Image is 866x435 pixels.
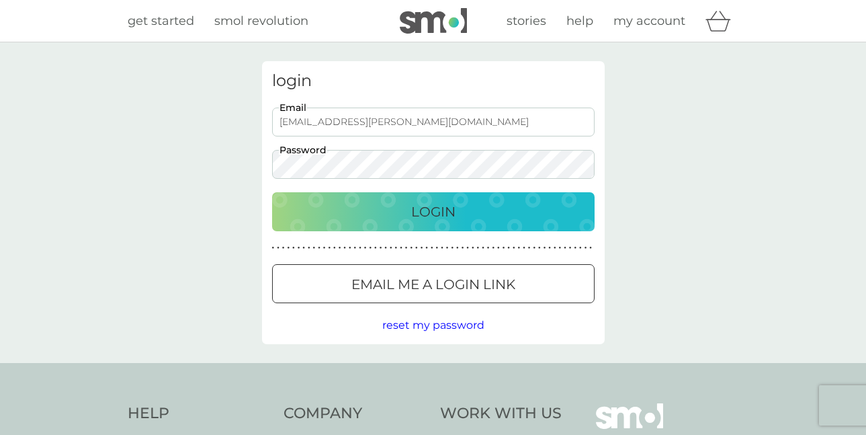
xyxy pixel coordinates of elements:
[349,245,351,251] p: ●
[477,245,480,251] p: ●
[308,245,310,251] p: ●
[554,245,556,251] p: ●
[128,403,271,424] h4: Help
[214,13,308,28] span: smol revolution
[415,245,418,251] p: ●
[333,245,336,251] p: ●
[466,245,469,251] p: ●
[533,245,535,251] p: ●
[487,245,490,251] p: ●
[343,245,346,251] p: ●
[128,13,194,28] span: get started
[564,245,566,251] p: ●
[589,245,592,251] p: ●
[351,274,515,295] p: Email me a login link
[382,317,484,334] button: reset my password
[354,245,357,251] p: ●
[569,245,572,251] p: ●
[440,403,562,424] h4: Work With Us
[272,245,275,251] p: ●
[441,245,443,251] p: ●
[214,11,308,31] a: smol revolution
[400,8,467,34] img: smol
[277,245,279,251] p: ●
[507,13,546,28] span: stories
[374,245,377,251] p: ●
[410,245,413,251] p: ●
[451,245,453,251] p: ●
[528,245,531,251] p: ●
[579,245,582,251] p: ●
[513,245,515,251] p: ●
[507,245,510,251] p: ●
[566,11,593,31] a: help
[523,245,525,251] p: ●
[323,245,326,251] p: ●
[566,13,593,28] span: help
[339,245,341,251] p: ●
[421,245,423,251] p: ●
[313,245,316,251] p: ●
[282,245,285,251] p: ●
[507,11,546,31] a: stories
[380,245,382,251] p: ●
[518,245,521,251] p: ●
[538,245,541,251] p: ●
[497,245,500,251] p: ●
[574,245,576,251] p: ●
[318,245,320,251] p: ●
[548,245,551,251] p: ●
[559,245,562,251] p: ●
[431,245,433,251] p: ●
[128,11,194,31] a: get started
[425,245,428,251] p: ●
[482,245,484,251] p: ●
[382,319,484,331] span: reset my password
[584,245,587,251] p: ●
[472,245,474,251] p: ●
[503,245,505,251] p: ●
[436,245,439,251] p: ●
[405,245,408,251] p: ●
[462,245,464,251] p: ●
[272,264,595,303] button: Email me a login link
[359,245,361,251] p: ●
[272,192,595,231] button: Login
[705,7,739,34] div: basket
[292,245,295,251] p: ●
[369,245,372,251] p: ●
[287,245,290,251] p: ●
[400,245,402,251] p: ●
[411,201,456,223] p: Login
[456,245,459,251] p: ●
[364,245,367,251] p: ●
[328,245,331,251] p: ●
[492,245,494,251] p: ●
[390,245,392,251] p: ●
[384,245,387,251] p: ●
[613,13,685,28] span: my account
[302,245,305,251] p: ●
[298,245,300,251] p: ●
[272,71,595,91] h3: login
[613,11,685,31] a: my account
[544,245,546,251] p: ●
[395,245,398,251] p: ●
[446,245,449,251] p: ●
[284,403,427,424] h4: Company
